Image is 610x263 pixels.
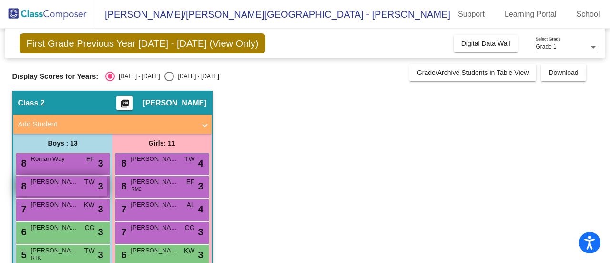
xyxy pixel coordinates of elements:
span: 7 [19,204,27,214]
span: [PERSON_NAME] [31,246,79,255]
span: 3 [98,179,103,193]
span: KW [84,200,95,210]
span: KW [184,246,195,256]
mat-panel-title: Add Student [18,119,195,130]
span: RTK [31,254,41,262]
span: [PERSON_NAME] [31,223,79,232]
button: Download [541,64,586,81]
span: [PERSON_NAME] [131,177,179,187]
span: 8 [19,158,27,168]
span: 3 [198,179,203,193]
span: [PERSON_NAME]/[PERSON_NAME][GEOGRAPHIC_DATA] - [PERSON_NAME] [95,7,450,22]
span: [PERSON_NAME] [31,177,79,187]
span: 6 [119,250,127,260]
mat-expansion-panel-header: Add Student [13,115,212,134]
span: 6 [19,227,27,237]
button: Grade/Archive Students in Table View [409,64,537,81]
span: CG [185,223,195,233]
span: Grade 1 [536,43,556,50]
span: EF [186,177,195,187]
span: TW [84,177,95,187]
a: School [569,7,608,22]
button: Digital Data Wall [454,35,518,52]
div: Boys : 13 [13,134,112,153]
span: Digital Data Wall [461,40,510,47]
span: 3 [98,202,103,216]
span: 3 [98,156,103,170]
mat-icon: picture_as_pdf [119,99,131,112]
span: CG [85,223,95,233]
span: 7 [119,227,127,237]
span: RM2 [132,186,142,193]
span: 8 [19,181,27,191]
span: AL [186,200,194,210]
span: [PERSON_NAME] [131,200,179,210]
span: 3 [198,225,203,239]
div: [DATE] - [DATE] [174,72,219,81]
span: 4 [198,202,203,216]
span: TW [184,154,195,164]
mat-radio-group: Select an option [105,72,219,81]
span: 8 [119,158,127,168]
span: Display Scores for Years: [12,72,99,81]
span: 7 [119,204,127,214]
a: Support [450,7,492,22]
div: [DATE] - [DATE] [115,72,160,81]
a: Learning Portal [497,7,564,22]
span: [PERSON_NAME] [131,154,179,164]
span: 3 [98,248,103,262]
span: Download [549,69,578,76]
span: [PERSON_NAME] [131,246,179,255]
span: [PERSON_NAME] [142,98,206,108]
span: EF [86,154,95,164]
span: [PERSON_NAME] [131,223,179,232]
button: Print Students Details [116,96,133,110]
div: Girls: 11 [112,134,212,153]
span: 3 [198,248,203,262]
span: 5 [19,250,27,260]
span: Class 2 [18,98,45,108]
span: [PERSON_NAME] [31,200,79,210]
span: First Grade Previous Year [DATE] - [DATE] (View Only) [20,33,266,53]
span: Roman Way [31,154,79,164]
span: TW [84,246,95,256]
span: 4 [198,156,203,170]
span: Grade/Archive Students in Table View [417,69,529,76]
span: 3 [98,225,103,239]
span: 8 [119,181,127,191]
